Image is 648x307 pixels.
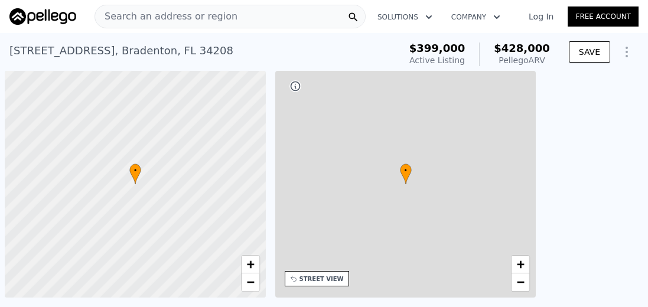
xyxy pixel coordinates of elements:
[494,42,550,54] span: $428,000
[442,6,510,28] button: Company
[568,6,639,27] a: Free Account
[400,164,412,184] div: •
[615,40,639,64] button: Show Options
[242,273,259,291] a: Zoom out
[409,42,465,54] span: $399,000
[368,6,442,28] button: Solutions
[246,257,254,272] span: +
[494,54,550,66] div: Pellego ARV
[299,275,344,283] div: STREET VIEW
[9,43,233,59] div: [STREET_ADDRESS] , Bradenton , FL 34208
[569,41,610,63] button: SAVE
[246,275,254,289] span: −
[129,165,141,176] span: •
[129,164,141,184] div: •
[517,275,525,289] span: −
[400,165,412,176] span: •
[515,11,568,22] a: Log In
[512,256,529,273] a: Zoom in
[95,9,237,24] span: Search an address or region
[242,256,259,273] a: Zoom in
[409,55,465,65] span: Active Listing
[517,257,525,272] span: +
[9,8,76,25] img: Pellego
[512,273,529,291] a: Zoom out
